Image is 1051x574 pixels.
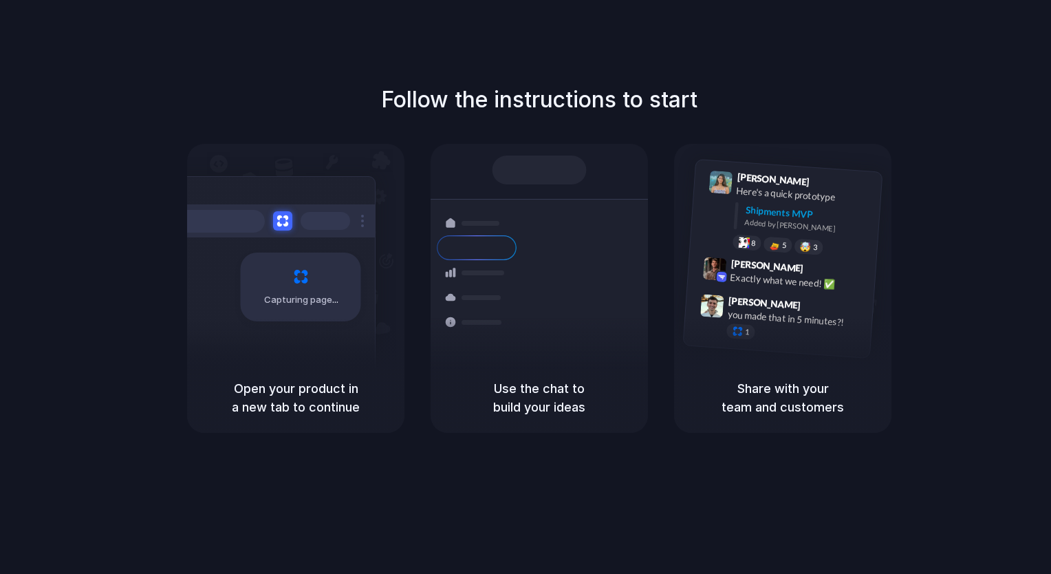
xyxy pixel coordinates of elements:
h5: Share with your team and customers [691,379,875,416]
span: 5 [782,242,787,249]
span: 9:41 AM [814,176,842,193]
div: Added by [PERSON_NAME] [744,217,871,237]
span: [PERSON_NAME] [730,256,803,276]
span: Capturing page [264,293,340,307]
span: [PERSON_NAME] [728,293,801,313]
h5: Use the chat to build your ideas [447,379,631,416]
h1: Follow the instructions to start [381,83,697,116]
span: 9:42 AM [808,263,836,279]
span: 8 [751,240,756,247]
div: 🤯 [800,242,812,252]
span: 9:47 AM [805,299,833,316]
span: 1 [745,328,750,336]
span: 3 [813,244,818,251]
div: Exactly what we need! ✅ [730,270,867,294]
span: [PERSON_NAME] [737,169,810,189]
div: you made that in 5 minutes?! [727,308,865,331]
div: Here's a quick prototype [736,184,874,207]
h5: Open your product in a new tab to continue [204,379,388,416]
div: Shipments MVP [745,203,872,226]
